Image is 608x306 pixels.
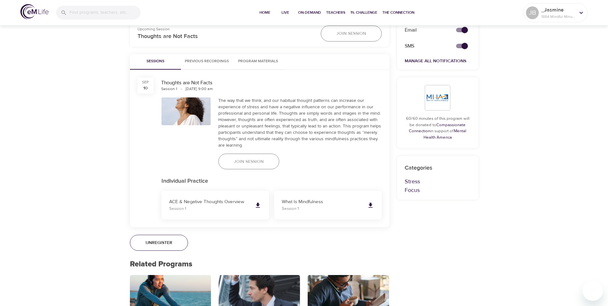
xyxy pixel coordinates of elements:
[405,164,471,172] p: Categories
[401,23,448,38] div: Email
[257,9,273,16] span: Home
[405,116,471,141] p: 60/60 minutes of this program will be donated to in support of
[321,26,382,42] button: Join Session
[282,206,362,212] p: Session 1
[405,186,471,195] p: Focus
[138,32,313,41] p: Thoughts are Not Facts
[161,191,269,219] a: ACE & Negative Thoughts OverviewSession 1
[582,280,603,301] iframe: Button to launch messaging window
[143,85,148,91] div: 10
[161,79,382,87] div: Thoughts are Not Facts
[161,86,177,92] div: Session 1
[161,177,382,186] p: Individual Practice
[424,128,467,140] a: Mental Health America
[405,58,466,64] a: Manage All Notifications
[350,9,377,16] span: 1% Challenge
[169,206,249,212] p: Session 1
[218,97,382,149] div: The way that we think, and our habitual thought patterns can increase our experience of stress an...
[526,6,539,19] div: JB
[169,198,249,206] p: ACE & Negative Thoughts Overview
[401,39,448,54] div: SMS
[236,58,280,65] span: Program Materials
[138,26,313,32] p: Upcoming Session
[130,235,188,251] button: Unregister
[274,191,382,219] a: What Is MindfulnessSession 1
[278,9,293,16] span: Live
[336,30,366,38] span: Join Session
[142,80,149,85] div: Sep
[130,258,389,270] p: Related Programs
[70,6,140,19] input: Find programs, teachers, etc...
[234,158,264,166] span: Join Session
[298,9,321,16] span: On-Demand
[185,58,229,65] span: Previous Recordings
[218,154,279,170] button: Join Session
[405,177,471,186] p: Stress
[382,9,414,16] span: The Connection
[146,239,172,247] span: Unregister
[541,14,575,19] p: 1884 Mindful Minutes
[20,4,49,19] img: logo
[326,9,345,16] span: Teachers
[409,122,466,134] a: Compassionate Connection
[541,6,575,14] p: _Jasmine
[282,198,362,206] p: What Is Mindfulness
[185,86,213,92] div: [DATE] 9:00 am
[134,58,177,65] span: Sessions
